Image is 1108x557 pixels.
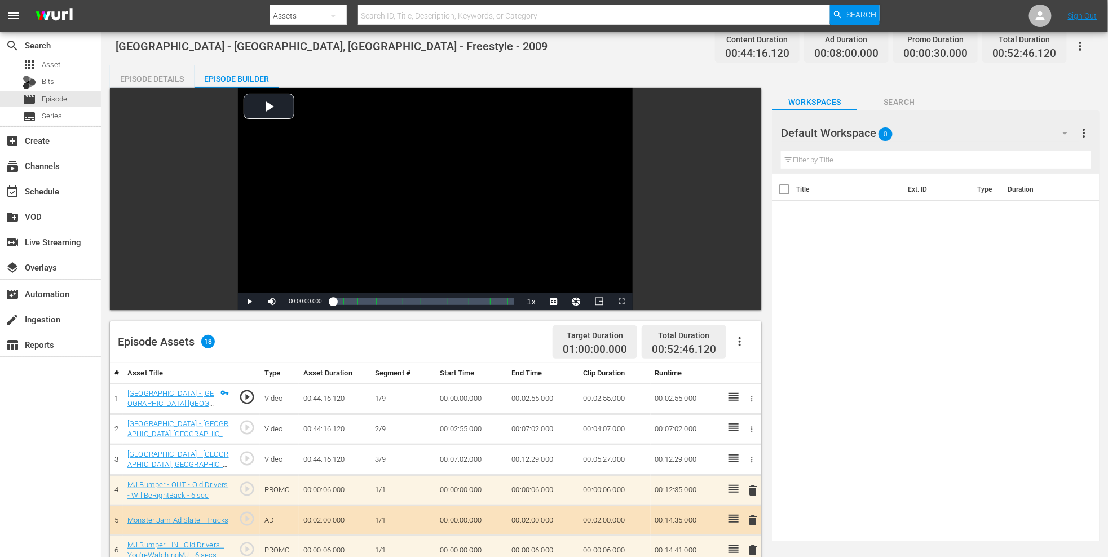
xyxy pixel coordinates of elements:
span: menu [7,9,20,23]
span: 00:52:46.120 [652,343,716,356]
span: 00:44:16.120 [725,47,789,60]
span: Workspaces [772,95,857,109]
span: 00:08:00.000 [814,47,879,60]
th: Duration [1001,174,1069,205]
td: 4 [110,475,123,506]
td: 00:07:02.000 [507,414,579,444]
th: Title [796,174,902,205]
span: Bits [42,76,54,87]
span: Asset [23,58,36,72]
td: Video [260,444,299,475]
button: Episode Builder [195,65,279,88]
td: 00:02:55.000 [651,383,722,414]
span: Search [857,95,942,109]
th: Ext. ID [902,174,970,205]
span: delete [746,484,760,497]
th: Asset Title [123,363,233,384]
span: delete [746,543,760,557]
td: 00:00:00.000 [435,475,507,506]
span: 00:00:00.000 [289,298,321,304]
span: Episode [23,92,36,106]
button: Playback Rate [520,293,542,310]
button: Fullscreen [610,293,633,310]
th: Start Time [435,363,507,384]
div: Video Player [238,88,633,310]
td: 1 [110,383,123,414]
td: 00:02:55.000 [507,383,579,414]
div: Default Workspace [781,117,1079,149]
span: Asset [42,59,60,70]
span: 01:00:00.000 [563,343,627,356]
button: Mute [261,293,283,310]
a: [GEOGRAPHIC_DATA] - [GEOGRAPHIC_DATA] [GEOGRAPHIC_DATA] - Freestyle - Season 2009 [127,389,218,429]
div: Episode Details [110,65,195,92]
td: 00:02:55.000 [435,414,507,444]
button: Search [830,5,880,25]
th: End Time [507,363,579,384]
span: Search [6,39,19,52]
td: 00:44:16.120 [299,444,370,475]
button: Jump To Time [565,293,588,310]
td: 00:05:27.000 [579,444,651,475]
span: Reports [6,338,19,352]
button: Picture-in-Picture [588,293,610,310]
div: Content Duration [725,32,789,47]
span: 00:00:30.000 [903,47,968,60]
td: 00:12:29.000 [507,444,579,475]
span: Episode [42,94,67,105]
span: 0 [879,122,893,146]
span: Overlays [6,261,19,275]
div: Episode Assets [118,335,215,348]
td: 00:44:16.120 [299,414,370,444]
span: more_vert [1078,126,1091,140]
a: Monster Jam Ad Slate - Trucks [127,516,228,524]
th: Type [970,174,1001,205]
span: Series [23,110,36,123]
span: play_circle_outline [239,450,255,467]
td: 3 [110,444,123,475]
button: delete [746,512,760,528]
th: Type [260,363,299,384]
button: Captions [542,293,565,310]
td: 00:02:00.000 [507,506,579,536]
button: more_vert [1078,120,1091,147]
span: 00:52:46.120 [992,47,1057,60]
td: 00:44:16.120 [299,383,370,414]
span: Live Streaming [6,236,19,249]
td: 00:02:00.000 [579,506,651,536]
td: 00:12:29.000 [651,444,722,475]
span: Search [846,5,876,25]
td: 3/9 [370,444,435,475]
span: movie_filter [6,288,19,301]
td: 2 [110,414,123,444]
span: [GEOGRAPHIC_DATA] - [GEOGRAPHIC_DATA], [GEOGRAPHIC_DATA] - Freestyle - 2009 [116,39,548,53]
button: delete [746,482,760,498]
td: 00:12:35.000 [651,475,722,506]
span: Ingestion [6,313,19,326]
div: Progress Bar [333,298,515,305]
img: ans4CAIJ8jUAAAAAAAAAAAAAAAAAAAAAAAAgQb4GAAAAAAAAAAAAAAAAAAAAAAAAJMjXAAAAAAAAAAAAAAAAAAAAAAAAgAT5G... [27,3,81,29]
span: VOD [6,210,19,224]
span: play_circle_outline [239,480,255,497]
td: 00:00:06.000 [507,475,579,506]
th: Runtime [651,363,722,384]
td: 00:02:55.000 [579,383,651,414]
a: MJ Bumper - OUT - Old Drivers - WillBeRightBack - 6 sec [127,480,228,499]
a: Sign Out [1068,11,1097,20]
td: Video [260,383,299,414]
span: Channels [6,160,19,173]
td: 00:07:02.000 [435,444,507,475]
th: Asset Duration [299,363,370,384]
td: 2/9 [370,414,435,444]
td: 1/1 [370,506,435,536]
span: play_circle_outline [239,388,255,405]
div: Episode Builder [195,65,279,92]
a: [GEOGRAPHIC_DATA] - [GEOGRAPHIC_DATA] [GEOGRAPHIC_DATA] - Freestyle - Season 2009 [127,450,229,479]
td: 00:07:02.000 [651,414,722,444]
div: Total Duration [652,328,716,343]
td: PROMO [260,475,299,506]
button: Play [238,293,261,310]
div: Bits [23,76,36,89]
div: Ad Duration [814,32,879,47]
div: Target Duration [563,328,627,343]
